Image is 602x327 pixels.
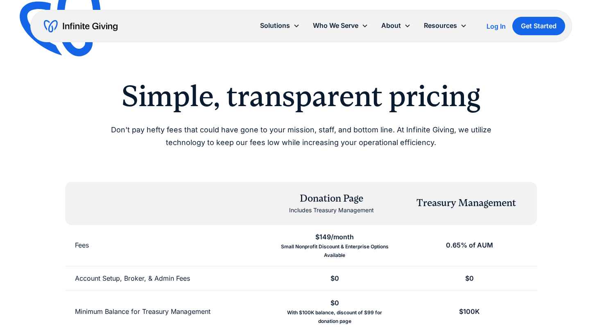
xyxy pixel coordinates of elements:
[75,273,190,284] div: Account Setup, Broker, & Admin Fees
[44,20,118,33] a: home
[330,297,339,309] div: $0
[277,309,392,325] div: With $100K balance, discount of $99 for donation page
[487,23,506,30] div: Log In
[375,17,417,34] div: About
[487,21,506,31] a: Log In
[330,273,339,284] div: $0
[277,243,392,259] div: Small Nonprofit Discount & Enterprise Options Available
[465,273,474,284] div: $0
[260,20,290,31] div: Solutions
[289,192,374,206] div: Donation Page
[424,20,457,31] div: Resources
[253,17,306,34] div: Solutions
[459,306,480,317] div: $100K
[75,240,89,251] div: Fees
[306,17,375,34] div: Who We Serve
[91,124,511,149] p: Don't pay hefty fees that could have gone to your mission, staff, and bottom line. At Infinite Gi...
[91,79,511,114] h2: Simple, transparent pricing
[75,306,210,317] div: Minimum Balance for Treasury Management
[313,20,358,31] div: Who We Serve
[315,232,354,243] div: $149/month
[381,20,401,31] div: About
[289,205,374,215] div: Includes Treasury Management
[512,17,565,35] a: Get Started
[417,17,473,34] div: Resources
[416,196,516,210] div: Treasury Management
[446,240,493,251] div: 0.65% of AUM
